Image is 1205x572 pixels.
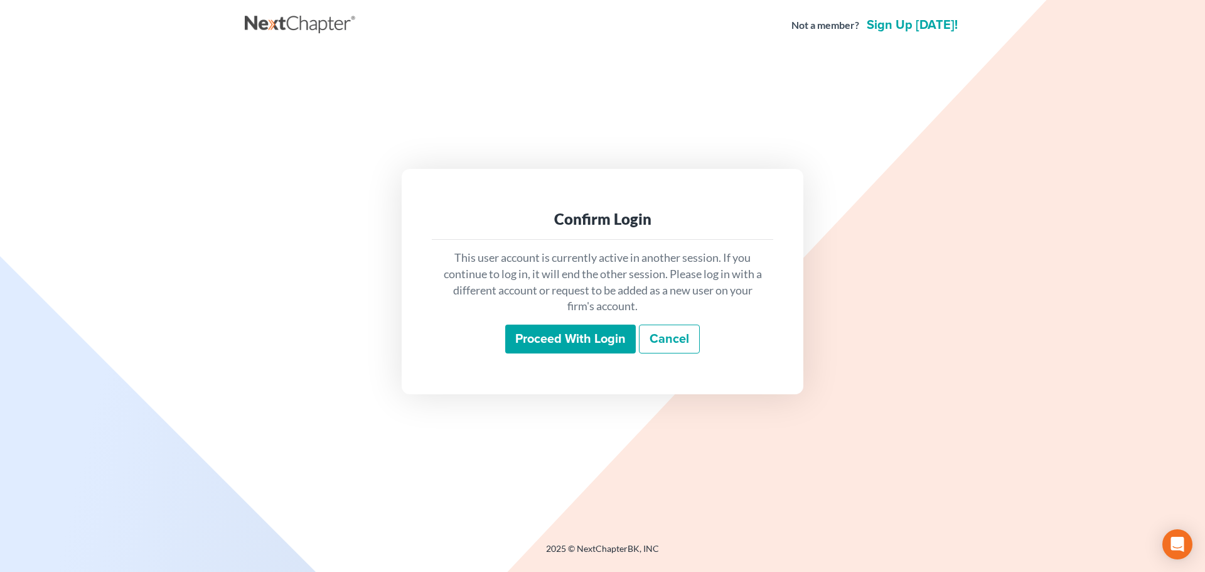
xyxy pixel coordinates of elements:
[442,209,763,229] div: Confirm Login
[791,18,859,33] strong: Not a member?
[864,19,960,31] a: Sign up [DATE]!
[442,250,763,315] p: This user account is currently active in another session. If you continue to log in, it will end ...
[505,325,636,353] input: Proceed with login
[245,542,960,565] div: 2025 © NextChapterBK, INC
[1162,529,1192,559] div: Open Intercom Messenger
[639,325,700,353] a: Cancel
